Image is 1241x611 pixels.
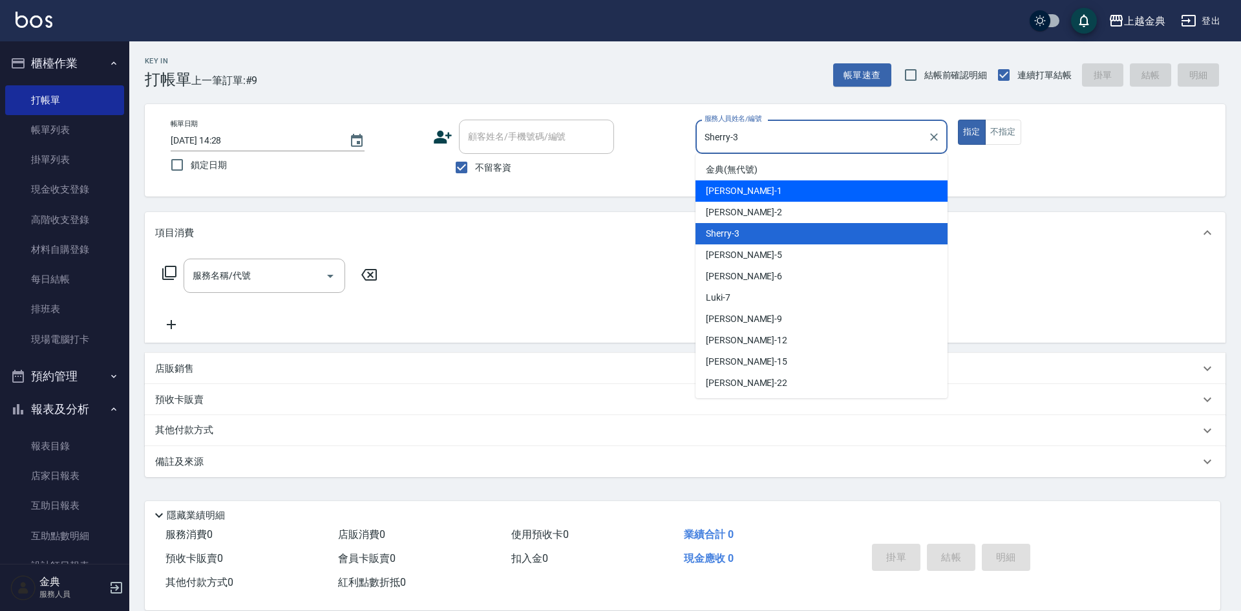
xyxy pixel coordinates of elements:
[5,264,124,294] a: 每日結帳
[706,312,782,326] span: [PERSON_NAME] -9
[706,355,787,369] span: [PERSON_NAME] -15
[475,161,511,175] span: 不留客資
[5,359,124,393] button: 預約管理
[1124,13,1165,29] div: 上越金典
[1017,69,1072,82] span: 連續打單結帳
[706,291,730,305] span: Luki -7
[706,163,758,177] span: 金典 (無代號)
[5,325,124,354] a: 現場電腦打卡
[155,226,194,240] p: 項目消費
[5,115,124,145] a: 帳單列表
[145,212,1225,253] div: 項目消費
[985,120,1021,145] button: 不指定
[925,128,943,146] button: Clear
[341,125,372,156] button: Choose date, selected date is 2025-08-16
[155,362,194,376] p: 店販銷售
[684,528,734,541] span: 業績合計 0
[706,206,782,219] span: [PERSON_NAME] -2
[1103,8,1171,34] button: 上越金典
[5,431,124,461] a: 報表目錄
[5,461,124,491] a: 店家日報表
[10,575,36,601] img: Person
[338,552,396,564] span: 會員卡販賣 0
[165,552,223,564] span: 預收卡販賣 0
[5,491,124,520] a: 互助日報表
[155,455,204,469] p: 備註及來源
[320,266,341,286] button: Open
[706,227,739,241] span: Sherry -3
[145,70,191,89] h3: 打帳單
[145,353,1225,384] div: 店販銷售
[5,392,124,426] button: 報表及分析
[1176,9,1225,33] button: 登出
[191,72,258,89] span: 上一筆訂單:#9
[16,12,52,28] img: Logo
[39,575,105,588] h5: 金典
[171,119,198,129] label: 帳單日期
[165,528,213,541] span: 服務消費 0
[958,120,986,145] button: 指定
[684,552,734,564] span: 現金應收 0
[191,158,227,172] span: 鎖定日期
[155,393,204,407] p: 預收卡販賣
[145,415,1225,446] div: 其他付款方式
[5,85,124,115] a: 打帳單
[5,145,124,175] a: 掛單列表
[165,576,233,588] span: 其他付款方式 0
[706,248,782,262] span: [PERSON_NAME] -5
[171,130,336,151] input: YYYY/MM/DD hh:mm
[706,184,782,198] span: [PERSON_NAME] -1
[511,552,548,564] span: 扣入金 0
[167,509,225,522] p: 隱藏業績明細
[338,576,406,588] span: 紅利點數折抵 0
[706,334,787,347] span: [PERSON_NAME] -12
[145,57,191,65] h2: Key In
[5,294,124,324] a: 排班表
[706,270,782,283] span: [PERSON_NAME] -6
[145,446,1225,477] div: 備註及來源
[338,528,385,541] span: 店販消費 0
[5,521,124,551] a: 互助點數明細
[5,205,124,235] a: 高階收支登錄
[155,423,220,438] p: 其他付款方式
[1071,8,1097,34] button: save
[145,384,1225,415] div: 預收卡販賣
[924,69,988,82] span: 結帳前確認明細
[5,551,124,581] a: 設計師日報表
[5,235,124,264] a: 材料自購登錄
[705,114,761,123] label: 服務人員姓名/編號
[706,376,787,390] span: [PERSON_NAME] -22
[39,588,105,600] p: 服務人員
[511,528,569,541] span: 使用預收卡 0
[5,175,124,204] a: 現金收支登錄
[5,47,124,80] button: 櫃檯作業
[833,63,891,87] button: 帳單速查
